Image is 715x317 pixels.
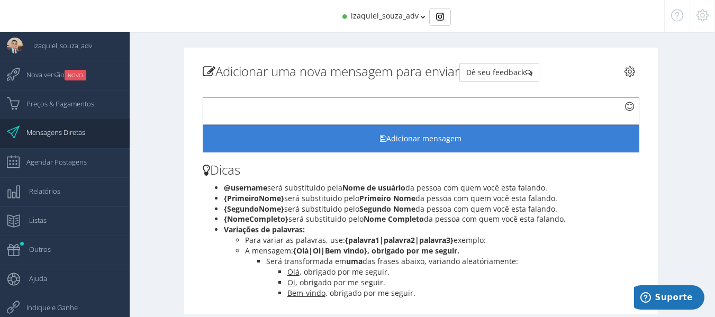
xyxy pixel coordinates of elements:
[224,193,640,204] li: será substituido pelo da pessoa com quem você esta falando.
[19,265,47,292] span: Ajuda
[293,246,459,256] b: {Olá|Oi|Bem vindo}, obrigado por me seguir.
[224,183,267,193] b: @username
[287,267,640,277] li: , obrigado por me seguir.
[342,183,405,193] b: Nome de usuário
[351,11,419,21] span: izaquiel_souza_adv
[224,183,640,193] li: será substituido pela da pessoa com quem você esta falando.
[19,207,47,233] span: Listas
[224,214,640,224] li: será substituido pelo da pessoa com quem você esta falando.
[65,70,86,80] small: NOVO
[287,288,640,298] li: , obrigado por me seguir.
[346,256,363,266] b: uma
[203,64,640,81] h3: Adicionar uma nova mensagem para enviar
[287,277,640,288] li: , obrigado por me seguir.
[634,285,704,312] iframe: Abre um widget para que você possa encontrar mais informações
[359,193,415,203] b: Primeiro Nome
[245,246,640,256] li: A mensagem:
[7,38,23,53] img: User Image
[287,277,295,287] u: Oi
[224,204,284,214] b: {SegundoNome}
[16,61,86,88] span: Nova versão
[224,214,288,224] b: {NomeCompleto}
[224,204,640,214] li: será substituido pelo da pessoa com quem você esta falando.
[287,267,300,277] u: Olá
[429,8,451,26] div: Basic example
[16,90,94,117] span: Preços & Pagamentos
[203,163,640,177] h3: Dicas
[16,119,85,146] span: Mensagens Diretas
[245,235,640,246] li: Para variar as palavras, use: exemplo:
[436,13,444,21] img: Instagram_simple_icon.svg
[359,204,415,214] b: Segundo Nome
[287,288,325,298] u: Bem-vindo
[203,125,640,152] button: Adicionar mensagem
[23,32,92,59] span: izaquiel_souza_adv
[19,236,51,262] span: Outros
[224,224,305,234] b: Variações de palavras:
[224,193,284,203] b: {PrimeiroNome}
[364,214,424,224] b: Nome Completo
[345,235,454,245] b: {palavra1|palavra2|palavra3}
[19,178,60,204] span: Relatórios
[266,256,640,267] li: Será transformada em das frases abaixo, variando aleatóriamente:
[16,149,87,175] span: Agendar Postagens
[459,64,539,81] button: Dê seu feedback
